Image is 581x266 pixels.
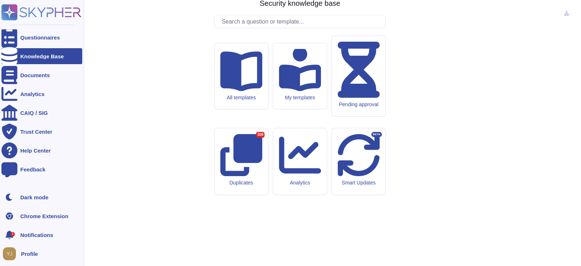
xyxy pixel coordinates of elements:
[1,246,21,262] button: user
[20,148,51,153] div: Help Center
[1,48,82,64] a: Knowledge Base
[3,247,16,260] img: user
[1,105,82,121] a: CAIQ / SIG
[338,101,380,108] div: Pending approval
[11,232,15,236] div: 1
[20,129,52,134] div: Trust Center
[1,29,82,45] a: Questionnaires
[1,86,82,102] a: Analytics
[20,110,48,116] div: CAIQ / SIG
[279,180,321,186] div: Analytics
[1,161,82,177] a: Feedback
[20,72,50,78] div: Documents
[20,167,45,172] div: Feedback
[20,195,49,200] div: Dark mode
[338,180,380,186] div: Smart Updates
[1,67,82,83] a: Documents
[1,142,82,158] a: Help Center
[21,251,38,257] span: Profile
[1,208,82,224] a: Chrome Extension
[256,132,264,138] div: 309
[20,91,45,97] div: Analytics
[279,95,321,101] div: My templates
[20,54,64,59] div: Knowledge Base
[1,124,82,140] a: Trust Center
[218,15,385,28] input: Search a question or template...
[220,180,262,186] div: Duplicates
[371,132,382,137] div: BETA
[20,213,68,219] div: Chrome Extension
[220,95,262,101] div: All templates
[20,35,60,40] div: Questionnaires
[20,232,53,238] span: Notifications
